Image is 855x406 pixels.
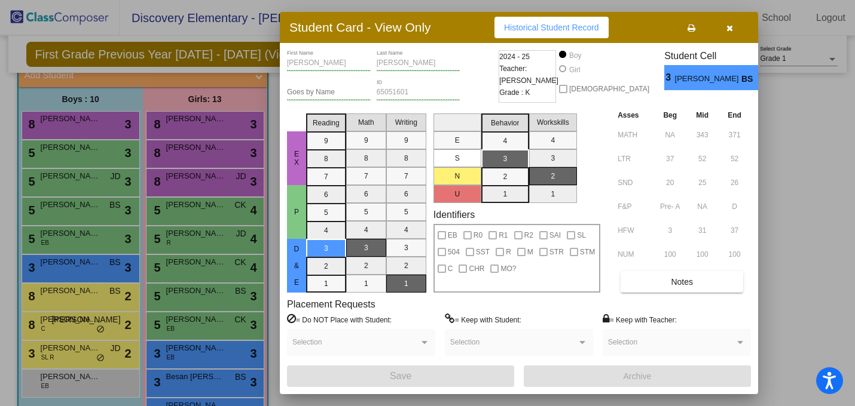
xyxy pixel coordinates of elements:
[758,70,768,85] span: 3
[654,109,686,122] th: Beg
[524,365,751,387] button: Archive
[287,313,392,325] label: = Do NOT Place with Student:
[448,245,460,259] span: 504
[287,88,371,97] input: goes by name
[287,365,514,387] button: Save
[549,228,561,242] span: SAI
[500,262,516,276] span: MO?
[499,51,530,63] span: 2024 - 25
[287,299,375,310] label: Placement Requests
[569,82,649,96] span: [DEMOGRAPHIC_DATA]
[476,245,490,259] span: SST
[291,245,302,287] span: D & E
[506,245,511,259] span: R
[448,262,453,276] span: C
[618,126,651,144] input: assessment
[618,198,651,216] input: assessment
[664,50,768,61] h3: Student Cell
[569,50,582,61] div: Boy
[524,228,533,242] span: R2
[291,150,302,167] span: EX
[445,313,521,325] label: = Keep with Student:
[624,371,652,381] span: Archive
[469,262,484,276] span: CHR
[618,150,651,168] input: assessment
[433,209,475,220] label: Identifiers
[618,222,651,239] input: assessment
[615,109,654,122] th: Asses
[618,245,651,263] input: assessment
[289,20,431,35] h3: Student Card - View Only
[664,70,674,85] span: 3
[618,174,651,192] input: assessment
[675,73,741,85] span: [PERSON_NAME]
[448,228,457,242] span: EB
[603,313,677,325] label: = Keep with Teacher:
[718,109,751,122] th: End
[621,271,743,293] button: Notes
[549,245,564,259] span: STR
[474,228,483,242] span: R0
[499,87,530,99] span: Grade : K
[504,23,599,32] span: Historical Student Record
[494,17,609,38] button: Historical Student Record
[671,277,693,287] span: Notes
[741,73,758,85] span: BS
[686,109,718,122] th: Mid
[499,63,558,87] span: Teacher: [PERSON_NAME]
[377,88,460,97] input: Enter ID
[291,208,302,216] span: P
[569,64,581,75] div: Girl
[527,245,533,259] span: M
[580,245,595,259] span: STM
[577,228,586,242] span: SL
[390,371,411,381] span: Save
[499,228,508,242] span: R1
